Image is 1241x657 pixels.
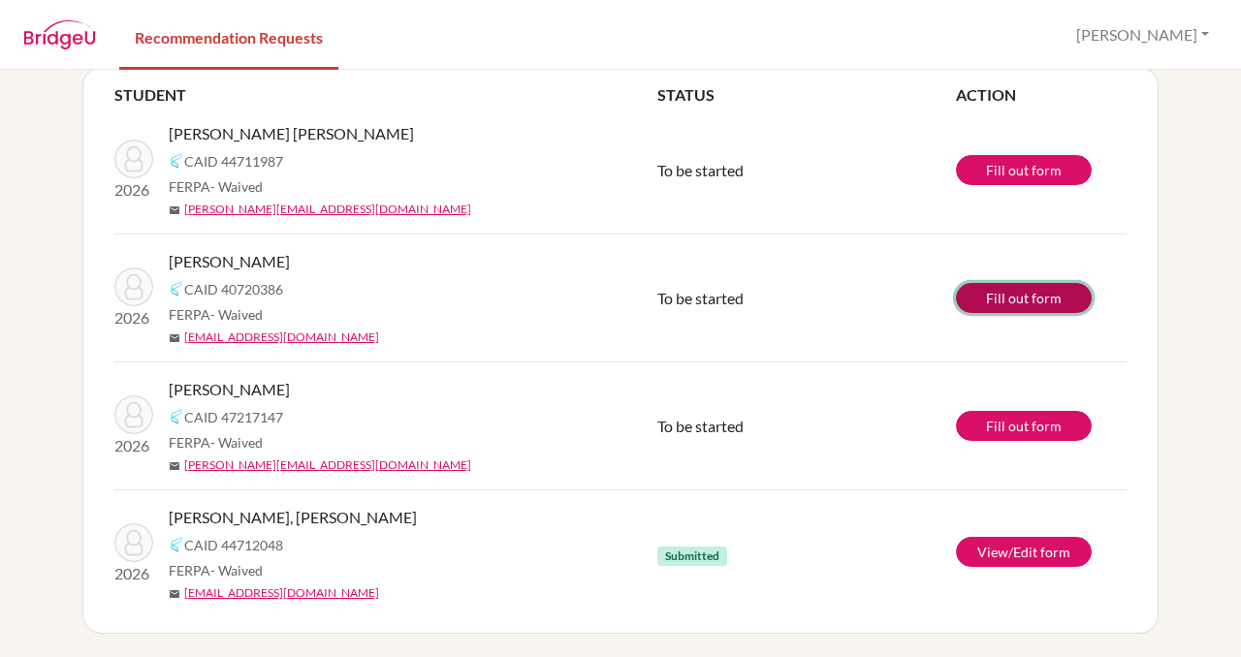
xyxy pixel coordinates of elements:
[114,395,153,434] img: Spier, Benjamín
[169,250,290,273] span: [PERSON_NAME]
[169,378,290,401] span: [PERSON_NAME]
[210,306,263,323] span: - Waived
[114,83,657,107] th: STUDENT
[169,304,263,325] span: FERPA
[184,201,471,218] a: [PERSON_NAME][EMAIL_ADDRESS][DOMAIN_NAME]
[169,332,180,344] span: mail
[169,153,184,169] img: Common App logo
[956,283,1092,313] a: Fill out form
[169,204,180,216] span: mail
[657,417,744,435] span: To be started
[114,562,153,585] p: 2026
[956,411,1092,441] a: Fill out form
[657,161,744,179] span: To be started
[184,407,283,427] span: CAID 47217147
[657,547,727,566] span: Submitted
[169,588,180,600] span: mail
[956,537,1092,567] a: View/Edit form
[114,306,153,329] p: 2026
[169,560,263,580] span: FERPA
[169,281,184,297] img: Common App logo
[184,456,471,474] a: [PERSON_NAME][EMAIL_ADDRESS][DOMAIN_NAME]
[184,584,379,602] a: [EMAIL_ADDRESS][DOMAIN_NAME]
[956,155,1092,185] a: Fill out form
[114,523,153,562] img: Keen, Demir Richard Recep
[657,289,744,307] span: To be started
[169,176,263,197] span: FERPA
[169,460,180,472] span: mail
[210,178,263,195] span: - Waived
[23,20,96,49] img: BridgeU logo
[169,432,263,453] span: FERPA
[1067,16,1218,53] button: [PERSON_NAME]
[184,535,283,555] span: CAID 44712048
[184,328,379,346] a: [EMAIL_ADDRESS][DOMAIN_NAME]
[657,83,956,107] th: STATUS
[114,267,153,306] img: Tibrewal, Aarav
[169,122,414,145] span: [PERSON_NAME] [PERSON_NAME]
[184,151,283,172] span: CAID 44711987
[184,279,283,299] span: CAID 40720386
[169,409,184,424] img: Common App logo
[210,434,263,451] span: - Waived
[114,178,153,202] p: 2026
[169,537,184,552] img: Common App logo
[956,83,1127,107] th: ACTION
[210,562,263,579] span: - Waived
[114,140,153,178] img: Lin, Wanda Giuliana
[119,3,338,70] a: Recommendation Requests
[114,434,153,457] p: 2026
[169,506,417,529] span: [PERSON_NAME], [PERSON_NAME]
